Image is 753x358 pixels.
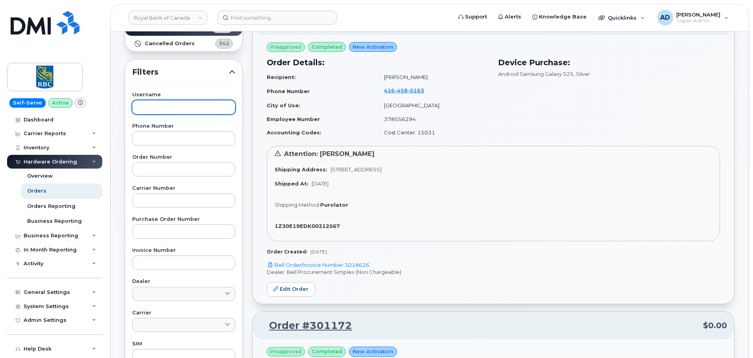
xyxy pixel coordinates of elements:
[703,320,727,331] span: $0.00
[527,9,592,25] a: Knowledge Base
[574,71,590,77] span: , Silver
[267,57,489,68] h3: Order Details:
[260,319,352,333] a: Order #301172
[539,13,587,21] span: Knowledge Base
[465,13,487,21] span: Support
[132,310,235,316] label: Carrier
[145,40,195,47] strong: Cancelled Orders
[377,126,489,140] td: Cost Center: 15031
[310,249,327,255] span: [DATE]
[267,74,296,80] strong: Recipient:
[353,348,393,355] span: New Activation
[377,70,489,84] td: [PERSON_NAME]
[275,166,327,173] strong: Shipping Address:
[275,223,340,229] strong: 1Z30E19EDK00212567
[267,249,307,255] strong: Order Created:
[312,348,342,355] span: completed
[132,92,235,97] label: Username
[652,10,734,26] div: Adil Derdak
[676,11,720,18] span: [PERSON_NAME]
[267,88,310,94] strong: Phone Number
[267,282,315,297] a: Edit Order
[219,40,229,47] span: 342
[660,13,670,22] span: AD
[275,223,343,229] a: 1Z30E19EDK00212567
[132,279,235,284] label: Dealer
[132,341,235,347] label: SIM
[493,9,527,25] a: Alerts
[408,87,424,94] span: 0163
[505,13,521,21] span: Alerts
[132,124,235,129] label: Phone Number
[132,217,235,222] label: Purchase Order Number
[498,71,574,77] span: Android Samsung Galaxy S25
[267,129,321,136] strong: Accounting Codes:
[267,102,300,108] strong: City of Use:
[275,202,320,208] span: Shipping Method:
[312,180,329,187] span: [DATE]
[593,10,650,26] div: Quicklinks
[270,348,301,355] span: Preapproved
[270,44,301,51] span: Preapproved
[275,180,308,187] strong: Shipped At:
[498,57,720,68] h3: Device Purchase:
[129,11,207,25] a: Royal Bank of Canada
[377,112,489,126] td: 378556294
[132,155,235,160] label: Order Number
[267,262,369,268] a: Bell Order/Invoice Number 3018626
[384,87,434,94] a: 4164580163
[132,248,235,253] label: Invoice Number
[218,11,337,25] input: Find something...
[284,150,375,158] span: Attention: [PERSON_NAME]
[267,116,320,122] strong: Employee Number
[384,87,424,94] span: 416
[132,186,235,191] label: Carrier Number
[395,87,408,94] span: 458
[676,18,720,24] span: Super Admin
[453,9,493,25] a: Support
[377,99,489,112] td: [GEOGRAPHIC_DATA]
[312,43,342,51] span: completed
[132,66,229,78] span: Filters
[267,268,720,276] p: Dealer: Bell Procurement Simplex (Non Chargeable)
[320,202,348,208] strong: Purolator
[608,15,637,21] span: Quicklinks
[125,36,242,51] a: Cancelled Orders342
[330,166,382,173] span: [STREET_ADDRESS]
[353,43,393,51] span: New Activation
